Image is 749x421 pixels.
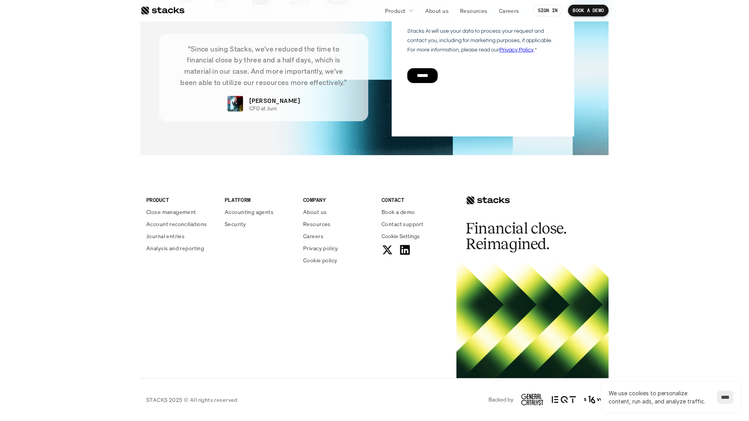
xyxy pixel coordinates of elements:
a: Resources [303,220,372,228]
a: Cookie policy [303,256,372,264]
p: Careers [499,7,519,15]
p: Careers [303,232,323,240]
a: Accounting agents [225,208,294,216]
a: BOOK A DEMO [568,5,609,16]
h2: Financial close. Reimagined. [466,221,583,252]
a: Privacy policy [303,244,372,252]
p: STACKS 2025 © All rights reserved [146,396,238,404]
p: About us [303,208,327,216]
p: Contact support [382,220,423,228]
button: Cookie Trigger [382,232,420,240]
p: CFO at Juni [249,105,277,112]
p: Security [225,220,246,228]
a: Analysis and reporting [146,244,215,252]
a: SIGN IN [533,5,563,16]
p: Resources [303,220,331,228]
a: Careers [494,4,524,18]
p: SIGN IN [538,8,558,13]
p: Accounting agents [225,208,273,216]
p: Cookie policy [303,256,337,264]
p: Close management [146,208,196,216]
a: Book a demo [382,208,451,216]
a: Journal entries [146,232,215,240]
p: Resources [460,7,488,15]
p: Backed by [488,396,513,403]
a: Privacy Policy [92,149,126,154]
p: Analysis and reporting [146,244,204,252]
p: Account reconciliations [146,220,207,228]
p: “Since using Stacks, we've reduced the time to financial close by three and a half days, which is... [171,43,357,88]
a: About us [303,208,372,216]
p: CONTACT [382,196,451,204]
a: Close management [146,208,215,216]
p: Journal entries [146,232,185,240]
p: COMPANY [303,196,372,204]
a: Resources [455,4,492,18]
a: Security [225,220,294,228]
p: About us [425,7,449,15]
a: About us [421,4,453,18]
a: Account reconciliations [146,220,215,228]
p: PRODUCT [146,196,215,204]
p: BOOK A DEMO [573,8,604,13]
p: PLATFORM [225,196,294,204]
p: Book a demo [382,208,415,216]
span: Cookie Settings [382,232,420,240]
a: Contact support [382,220,451,228]
p: Product [385,7,406,15]
p: Privacy policy [303,244,338,252]
p: We use cookies to personalize content, run ads, and analyze traffic. [609,389,709,405]
p: [PERSON_NAME] [249,96,300,105]
a: Careers [303,232,372,240]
